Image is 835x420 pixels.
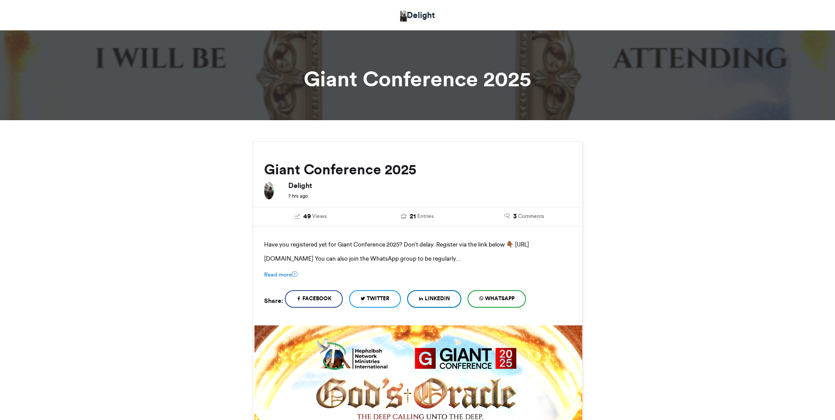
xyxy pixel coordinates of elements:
[407,290,461,308] a: LinkedIn
[288,193,308,199] small: 7 hrs ago
[285,290,343,308] a: Facebook
[264,182,274,199] img: Delight
[312,212,327,220] span: Views
[302,295,331,302] span: Facebook
[410,212,416,221] span: 21
[513,212,517,221] span: 3
[425,295,450,302] span: LinkedIn
[400,9,434,22] a: Delight
[417,212,434,220] span: Entries
[288,182,571,189] h6: Delight
[371,212,464,221] a: 21 Entries
[518,212,544,220] span: Comments
[303,212,311,221] span: 49
[264,295,283,306] h5: Share:
[485,295,515,302] span: WhatsApp
[478,212,571,221] a: 3 Comments
[349,290,401,308] a: Twitter
[264,212,358,221] a: 49 Views
[400,11,406,22] img: Delight Design
[173,68,662,89] h1: Giant Conference 2025
[367,295,390,302] span: Twitter
[467,290,526,308] a: WhatsApp
[264,162,571,177] h2: Giant Conference 2025
[264,237,571,265] p: Have you registered yet for Giant Conference 2025? Don’t delay. Register via the link below 👇🏾 [U...
[264,270,298,279] a: Read more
